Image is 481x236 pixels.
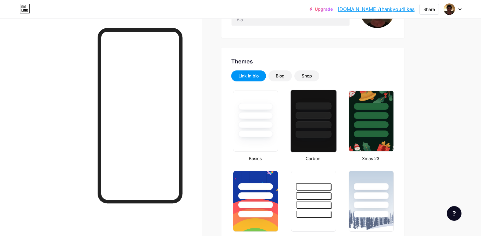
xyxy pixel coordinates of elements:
[239,73,259,79] div: Link in bio
[302,73,312,79] div: Shop
[423,6,435,13] div: Share
[338,5,415,13] a: [DOMAIN_NAME]/thankyou4likes
[443,3,455,15] img: thankyou4likes
[347,155,395,162] div: Xmas 23
[231,155,279,162] div: Basics
[231,57,395,66] div: Themes
[289,155,337,162] div: Carbon
[232,13,350,26] input: Bio
[276,73,285,79] div: Blog
[310,7,333,12] a: Upgrade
